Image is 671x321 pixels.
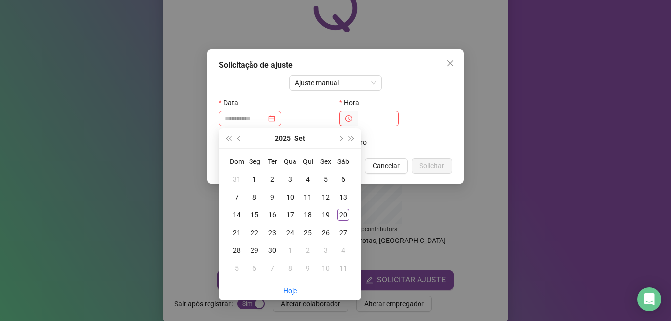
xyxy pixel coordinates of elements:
td: 2025-09-14 [228,206,246,224]
td: 2025-09-18 [299,206,317,224]
td: 2025-09-07 [228,188,246,206]
td: 2025-09-02 [263,170,281,188]
span: Cancelar [373,160,400,171]
div: 7 [266,262,278,274]
div: 17 [284,209,296,221]
th: Ter [263,153,281,170]
button: Solicitar [412,158,452,174]
th: Sex [317,153,335,170]
div: 13 [337,191,349,203]
td: 2025-09-03 [281,170,299,188]
td: 2025-10-04 [335,241,352,259]
div: 11 [302,191,314,203]
div: 1 [284,244,296,256]
td: 2025-09-09 [263,188,281,206]
button: prev-year [234,128,245,148]
td: 2025-09-17 [281,206,299,224]
div: 1 [249,173,260,185]
td: 2025-10-08 [281,259,299,277]
td: 2025-10-03 [317,241,335,259]
td: 2025-09-05 [317,170,335,188]
th: Seg [246,153,263,170]
td: 2025-10-10 [317,259,335,277]
td: 2025-09-27 [335,224,352,241]
td: 2025-09-26 [317,224,335,241]
button: month panel [294,128,305,148]
td: 2025-10-05 [228,259,246,277]
div: 24 [284,227,296,239]
td: 2025-09-29 [246,241,263,259]
div: 10 [320,262,332,274]
div: 8 [284,262,296,274]
div: 6 [337,173,349,185]
div: 30 [266,244,278,256]
td: 2025-09-22 [246,224,263,241]
div: 3 [320,244,332,256]
span: close [446,59,454,67]
label: Data [219,95,245,111]
td: 2025-09-23 [263,224,281,241]
div: Open Intercom Messenger [637,287,661,311]
div: 2 [266,173,278,185]
th: Sáb [335,153,352,170]
td: 2025-09-21 [228,224,246,241]
td: 2025-09-08 [246,188,263,206]
td: 2025-09-12 [317,188,335,206]
th: Qui [299,153,317,170]
button: next-year [335,128,346,148]
div: 9 [302,262,314,274]
td: 2025-09-24 [281,224,299,241]
div: 16 [266,209,278,221]
div: 23 [266,227,278,239]
td: 2025-09-25 [299,224,317,241]
div: 6 [249,262,260,274]
span: Ajuste manual [295,76,377,90]
td: 2025-09-16 [263,206,281,224]
button: Close [442,55,458,71]
td: 2025-09-11 [299,188,317,206]
div: 8 [249,191,260,203]
td: 2025-08-31 [228,170,246,188]
div: 15 [249,209,260,221]
div: 12 [320,191,332,203]
button: super-next-year [346,128,357,148]
td: 2025-09-28 [228,241,246,259]
td: 2025-10-02 [299,241,317,259]
div: 10 [284,191,296,203]
td: 2025-10-06 [246,259,263,277]
div: 4 [302,173,314,185]
td: 2025-09-15 [246,206,263,224]
div: 4 [337,244,349,256]
div: Solicitação de ajuste [219,59,452,71]
td: 2025-09-10 [281,188,299,206]
td: 2025-10-09 [299,259,317,277]
div: 29 [249,244,260,256]
td: 2025-09-06 [335,170,352,188]
div: 19 [320,209,332,221]
button: year panel [275,128,291,148]
div: 3 [284,173,296,185]
th: Dom [228,153,246,170]
button: Cancelar [365,158,408,174]
div: 28 [231,244,243,256]
th: Qua [281,153,299,170]
div: 18 [302,209,314,221]
div: 5 [231,262,243,274]
span: clock-circle [345,115,352,122]
td: 2025-09-13 [335,188,352,206]
div: 7 [231,191,243,203]
a: Hoje [283,287,297,295]
div: 2 [302,244,314,256]
div: 5 [320,173,332,185]
label: Hora [339,95,366,111]
td: 2025-09-19 [317,206,335,224]
div: 25 [302,227,314,239]
button: super-prev-year [223,128,234,148]
div: 14 [231,209,243,221]
td: 2025-09-30 [263,241,281,259]
td: 2025-09-04 [299,170,317,188]
td: 2025-10-11 [335,259,352,277]
div: 27 [337,227,349,239]
td: 2025-10-07 [263,259,281,277]
td: 2025-09-01 [246,170,263,188]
